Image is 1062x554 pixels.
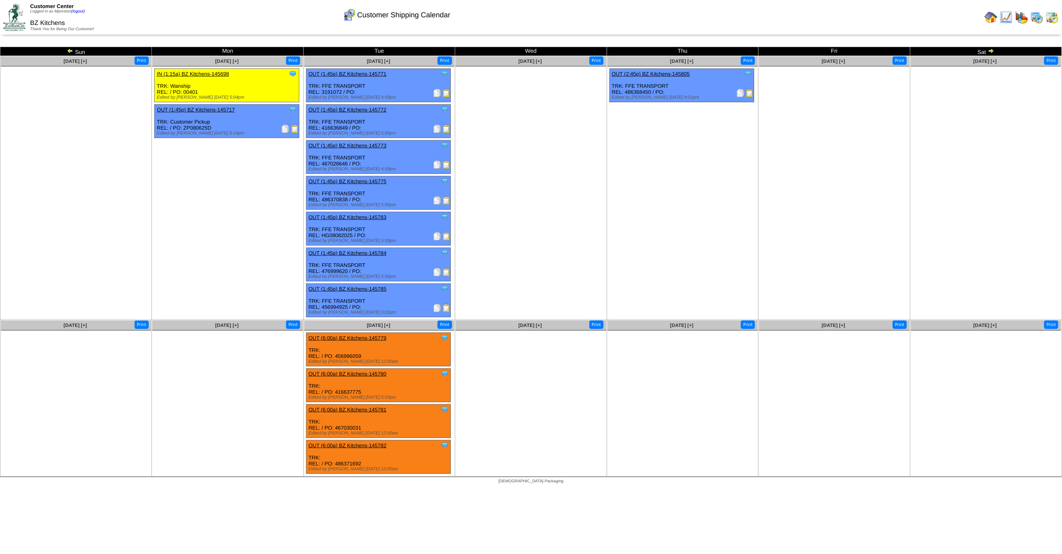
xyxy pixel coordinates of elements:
img: Packing Slip [433,304,441,312]
img: Tooltip [441,70,449,78]
img: calendarprod.gif [1031,11,1043,24]
a: [DATE] [+] [519,322,542,328]
div: TRK: Customer Pickup REL: / PO: ZP080625D [155,105,299,138]
img: Tooltip [441,405,449,413]
div: Edited by [PERSON_NAME] [DATE] 12:00am [309,467,450,471]
a: OUT (1:45p) BZ Kitchens-145784 [309,250,386,256]
div: Edited by [PERSON_NAME] [DATE] 5:01pm [309,310,450,315]
img: Packing Slip [433,89,441,97]
img: graph.gif [1015,11,1028,24]
a: OUT (1:45p) BZ Kitchens-145717 [157,107,234,113]
div: TRK: FFE TRANSPORT REL: 416636849 / PO: [306,105,450,138]
a: [DATE] [+] [215,58,239,64]
a: OUT (1:45p) BZ Kitchens-145773 [309,143,386,149]
div: Edited by [PERSON_NAME] [DATE] 5:04pm [157,95,299,100]
img: line_graph.gif [1000,11,1013,24]
button: Print [135,320,149,329]
a: OUT (1:45p) BZ Kitchens-145775 [309,178,386,184]
button: Print [741,320,755,329]
img: Tooltip [289,105,297,114]
td: Sat [910,47,1062,56]
a: [DATE] [+] [973,58,997,64]
button: Print [438,320,452,329]
img: Bill of Lading [442,196,450,205]
a: (logout) [71,9,85,14]
img: Bill of Lading [291,125,299,133]
div: TRK: FFE TRANSPORT REL: 486368450 / PO: [610,69,754,102]
a: OUT (1:45p) BZ Kitchens-145772 [309,107,386,113]
td: Wed [455,47,607,56]
img: Tooltip [744,70,752,78]
a: OUT (1:45p) BZ Kitchens-145783 [309,214,386,220]
img: arrowleft.gif [67,48,73,54]
div: Edited by [PERSON_NAME] [DATE] 5:00pm [309,203,450,207]
img: Bill of Lading [442,161,450,169]
div: Edited by [PERSON_NAME] [DATE] 5:00pm [309,131,450,136]
button: Print [1044,56,1058,65]
img: Bill of Lading [442,304,450,312]
div: Edited by [PERSON_NAME] [DATE] 5:00pm [309,274,450,279]
div: TRK: FFE TRANSPORT REL: 456994925 / PO: [306,284,450,317]
span: [DEMOGRAPHIC_DATA] Packaging [498,479,563,484]
img: Tooltip [441,105,449,114]
img: home.gif [985,11,998,24]
span: Customer Shipping Calendar [357,11,450,19]
a: [DATE] [+] [822,322,845,328]
div: Edited by [PERSON_NAME] [DATE] 4:59pm [309,95,450,100]
div: Edited by [PERSON_NAME] [DATE] 4:01pm [612,95,754,100]
a: [DATE] [+] [367,58,390,64]
button: Print [286,320,300,329]
a: [DATE] [+] [670,58,693,64]
img: arrowright.gif [988,48,994,54]
span: Thank You for Being Our Customer! [30,27,94,31]
div: TRK: FFE TRANSPORT REL: HG08082025 / PO: [306,212,450,246]
img: Packing Slip [433,196,441,205]
span: [DATE] [+] [519,58,542,64]
a: OUT (2:45p) BZ Kitchens-145805 [612,71,690,77]
a: [DATE] [+] [973,322,997,328]
div: Edited by [PERSON_NAME] [DATE] 5:03pm [309,395,450,400]
button: Print [589,320,604,329]
img: Tooltip [441,249,449,257]
button: Print [1044,320,1058,329]
div: TRK: REL: / PO: 456996059 [306,333,450,366]
div: Edited by [PERSON_NAME] [DATE] 4:59pm [309,167,450,172]
div: TRK: REL: / PO: 416637775 [306,369,450,402]
img: Bill of Lading [442,89,450,97]
span: [DATE] [+] [367,322,390,328]
a: IN (1:15a) BZ Kitchens-145698 [157,71,229,77]
img: Packing Slip [433,125,441,133]
img: ZoRoCo_Logo(Green%26Foil)%20jpg.webp [3,4,25,31]
div: TRK: FFE TRANSPORT REL: 3191072 / PO: [306,69,450,102]
div: TRK: REL: / PO: 467030031 [306,405,450,438]
img: calendarcustomer.gif [343,8,356,21]
span: BZ Kitchens [30,20,65,27]
img: Tooltip [441,177,449,185]
button: Print [589,56,604,65]
div: Edited by [PERSON_NAME] [DATE] 9:16pm [157,131,299,136]
button: Print [893,56,907,65]
img: Tooltip [289,70,297,78]
img: Tooltip [441,441,449,449]
div: TRK: FFE TRANSPORT REL: 467028646 / PO: [306,141,450,174]
span: Customer Center [30,3,74,9]
img: Bill of Lading [442,125,450,133]
a: [DATE] [+] [215,322,239,328]
img: calendarinout.gif [1046,11,1059,24]
div: TRK: FFE TRANSPORT REL: 486370838 / PO: [306,176,450,210]
td: Sun [0,47,152,56]
div: Edited by [PERSON_NAME] [DATE] 12:00am [309,431,450,436]
a: OUT (6:00a) BZ Kitchens-145782 [309,442,386,449]
div: Edited by [PERSON_NAME] [DATE] 12:00am [309,359,450,364]
img: Tooltip [441,334,449,342]
button: Print [741,56,755,65]
img: Packing Slip [736,89,745,97]
span: [DATE] [+] [822,58,845,64]
img: Bill of Lading [746,89,754,97]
